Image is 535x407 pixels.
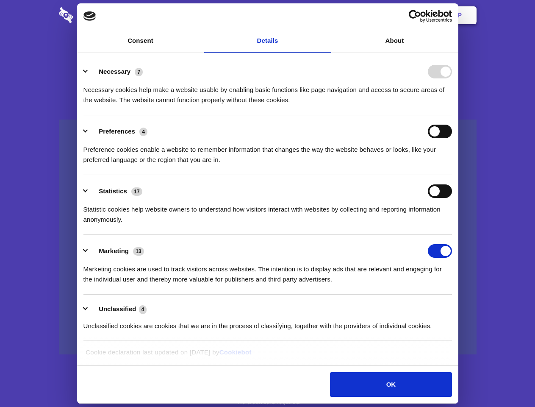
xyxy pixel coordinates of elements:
a: Login [384,2,421,28]
label: Marketing [99,247,129,254]
a: Consent [77,29,204,53]
button: Marketing (13) [83,244,150,258]
a: Pricing [249,2,286,28]
span: 17 [131,187,142,196]
label: Necessary [99,68,130,75]
div: Unclassified cookies are cookies that we are in the process of classifying, together with the pro... [83,315,452,331]
a: Cookiebot [219,348,252,356]
label: Statistics [99,187,127,195]
button: Preferences (4) [83,125,153,138]
iframe: Drift Widget Chat Controller [493,365,525,397]
h1: Eliminate Slack Data Loss. [59,38,477,69]
span: 13 [133,247,144,256]
img: logo [83,11,96,21]
a: Usercentrics Cookiebot - opens in a new window [378,10,452,22]
div: Statistic cookies help website owners to understand how visitors interact with websites by collec... [83,198,452,225]
img: logo-wordmark-white-trans-d4663122ce5f474addd5e946df7df03e33cb6a1c49d2221995e7729f52c070b2.svg [59,7,131,23]
div: Necessary cookies help make a website usable by enabling basic functions like page navigation and... [83,78,452,105]
button: Statistics (17) [83,184,148,198]
h4: Auto-redaction of sensitive data, encrypted data sharing and self-destructing private chats. Shar... [59,77,477,105]
div: Cookie declaration last updated on [DATE] by [79,347,456,364]
a: About [331,29,458,53]
div: Preference cookies enable a website to remember information that changes the way the website beha... [83,138,452,165]
span: 4 [139,128,147,136]
span: 7 [135,68,143,76]
a: Details [204,29,331,53]
button: OK [330,372,452,397]
div: Marketing cookies are used to track visitors across websites. The intention is to display ads tha... [83,258,452,284]
a: Wistia video thumbnail [59,120,477,355]
button: Necessary (7) [83,65,148,78]
button: Unclassified (4) [83,304,152,315]
a: Contact [344,2,383,28]
span: 4 [139,305,147,314]
label: Preferences [99,128,135,135]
